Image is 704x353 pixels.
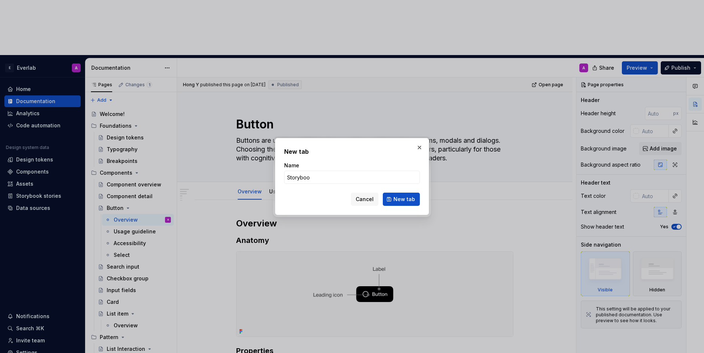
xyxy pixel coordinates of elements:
h2: New tab [284,147,420,156]
span: Cancel [356,196,374,203]
button: New tab [383,193,420,206]
label: Name [284,162,299,169]
button: Cancel [351,193,378,206]
span: New tab [393,196,415,203]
